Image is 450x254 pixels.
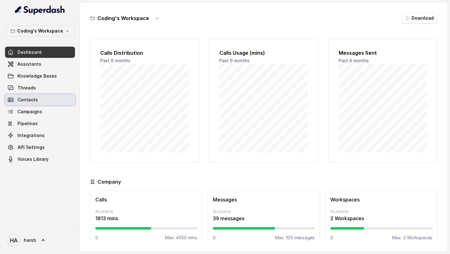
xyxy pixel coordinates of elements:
h2: Calls Distribution [100,49,189,57]
a: harsh [5,231,75,249]
h3: Company [97,178,121,185]
p: 0 [95,235,98,241]
p: Max: 4050 mins [165,235,197,241]
h3: Calls [95,196,197,203]
p: 39 messages [213,215,315,222]
h3: Workspaces [330,196,432,203]
a: Threads [5,82,75,94]
a: Campaigns [5,106,75,117]
a: Integrations [5,130,75,141]
p: 0 [330,235,333,241]
img: light.svg [15,5,65,15]
a: Assistants [5,58,75,70]
a: Contacts [5,94,75,105]
a: Dashboard [5,47,75,58]
a: API Settings [5,142,75,153]
button: Download [402,13,437,24]
p: Available [213,208,315,215]
p: Max: 3 Workspaces [392,235,432,241]
p: Available [330,208,432,215]
a: Voices Library [5,154,75,165]
p: Max: 100 messages [275,235,315,241]
h3: Coding's Workspace [97,14,149,22]
span: Past 6 months [339,58,369,63]
p: Available [95,208,197,215]
p: 0 [213,235,216,241]
h2: Calls Usage (mins) [219,49,308,57]
p: 2 Workspaces [330,215,432,222]
a: Knowledge Bases [5,70,75,82]
h2: Messages Sent [339,49,427,57]
span: Past 6 months [219,58,249,63]
p: Coding's Workspace [17,27,63,35]
span: Past 6 months [100,58,130,63]
button: Coding's Workspace [5,25,75,37]
p: 1813 mins [95,215,197,222]
h3: Messages [213,196,315,203]
a: Pipelines [5,118,75,129]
